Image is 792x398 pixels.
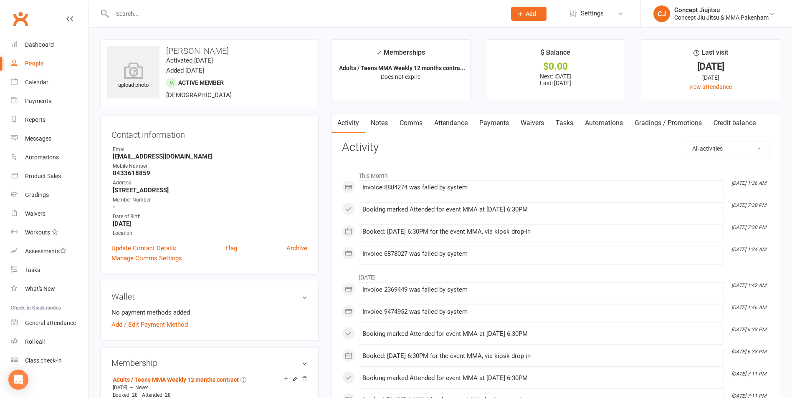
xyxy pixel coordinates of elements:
div: — [111,384,307,391]
a: Notes [365,113,394,133]
div: Location [113,229,307,237]
span: Active member [178,79,224,86]
a: Class kiosk mode [11,351,88,370]
div: Last visit [693,47,728,62]
div: Invoice 2369449 was failed by system [362,286,720,293]
a: Add / Edit Payment Method [111,320,188,330]
strong: [EMAIL_ADDRESS][DOMAIN_NAME] [113,153,307,160]
div: Memberships [376,47,425,63]
div: Dashboard [25,41,54,48]
i: [DATE] 6:38 PM [731,349,766,355]
div: People [25,60,44,67]
strong: - [113,203,307,211]
div: Product Sales [25,173,61,179]
div: Booking marked Attended for event MMA at [DATE] 6:30PM [362,206,720,213]
div: CJ [653,5,670,22]
div: Messages [25,135,51,142]
h3: Activity [342,141,769,154]
div: $ Balance [541,47,570,62]
a: Tasks [11,261,88,280]
a: Roll call [11,333,88,351]
i: ✓ [376,49,382,57]
a: Dashboard [11,35,88,54]
a: Archive [286,243,307,253]
a: Clubworx [10,8,31,29]
div: Assessments [25,248,66,254]
a: What's New [11,280,88,298]
a: Update Contact Details [111,243,176,253]
i: [DATE] 1:46 AM [731,305,766,310]
i: [DATE] 7:11 PM [731,371,766,377]
div: Concept Jiujitsu [674,6,769,14]
a: view attendance [689,83,732,90]
div: [DATE] [649,73,772,82]
a: Automations [579,113,629,133]
div: What's New [25,285,55,292]
span: Settings [581,4,604,23]
div: Booking marked Attended for event MMA at [DATE] 6:30PM [362,330,720,338]
h3: Wallet [111,292,307,301]
a: Adults / Teens MMA Weekly 12 months contract [113,376,239,383]
div: upload photo [107,62,159,90]
div: Booking marked Attended for event MMA at [DATE] 6:30PM [362,375,720,382]
a: Calendar [11,73,88,92]
div: Member Number [113,196,307,204]
div: Calendar [25,79,48,86]
div: [DATE] [649,62,772,71]
div: Class check-in [25,357,62,364]
a: Credit balance [708,113,762,133]
div: Reports [25,116,46,123]
p: Next: [DATE] Last: [DATE] [494,73,617,86]
h3: [PERSON_NAME] [107,46,311,55]
a: Messages [11,129,88,148]
li: [DATE] [342,269,769,282]
time: Activated [DATE] [166,57,213,64]
a: Tasks [550,113,579,133]
div: General attendance [25,320,76,326]
a: Gradings / Promotions [629,113,708,133]
i: [DATE] 7:30 PM [731,202,766,208]
i: [DATE] 1:42 AM [731,282,766,288]
div: Mobile Number [113,162,307,170]
a: Attendance [428,113,473,133]
h3: Contact information [111,127,307,139]
a: Flag [225,243,237,253]
span: [DEMOGRAPHIC_DATA] [166,91,232,99]
i: [DATE] 6:38 PM [731,327,766,333]
div: Automations [25,154,59,161]
a: Waivers [515,113,550,133]
div: Invoice 6878027 was failed by system [362,250,720,257]
div: Email [113,146,307,154]
time: Added [DATE] [166,67,204,74]
div: Roll call [25,338,45,345]
li: This Month [342,167,769,180]
div: Booked: [DATE] 6:30PM for the event MMA, via kiosk drop-in [362,353,720,360]
a: Payments [473,113,515,133]
div: Address [113,179,307,187]
a: Product Sales [11,167,88,186]
li: No payment methods added [111,307,307,317]
span: Add [526,10,536,17]
a: Gradings [11,186,88,204]
div: Invoice 8884274 was failed by system [362,184,720,191]
div: Date of Birth [113,213,307,221]
strong: Adults / Teens MMA Weekly 12 months contra... [339,65,465,71]
span: Never [135,385,148,390]
a: Assessments [11,242,88,261]
strong: 0433618859 [113,169,307,177]
a: Comms [394,113,428,133]
div: $0.00 [494,62,617,71]
strong: [STREET_ADDRESS] [113,186,307,194]
a: Reports [11,111,88,129]
strong: [DATE] [113,220,307,227]
div: Payments [25,98,51,104]
i: [DATE] 7:30 PM [731,224,766,230]
div: Gradings [25,191,49,198]
a: Payments [11,92,88,111]
a: People [11,54,88,73]
i: [DATE] 1:36 AM [731,180,766,186]
div: Booked: [DATE] 6:30PM for the event MMA, via kiosk drop-in [362,228,720,235]
input: Search... [110,8,500,20]
div: Invoice 9474952 was failed by system [362,308,720,315]
span: Does not expire [381,73,420,80]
